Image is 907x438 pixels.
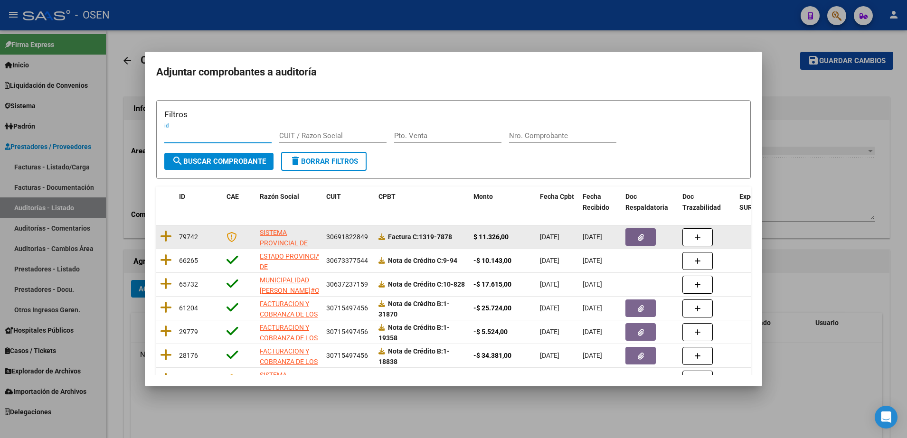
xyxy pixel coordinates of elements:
[378,324,450,342] strong: 1-19358
[378,300,450,318] strong: 1-31870
[179,257,198,264] span: 66265
[388,233,419,241] span: Factura C:
[164,108,743,121] h3: Filtros
[260,252,324,292] span: ESTADO PROVINCIA DE [GEOGRAPHIC_DATA][PERSON_NAME]
[227,193,239,200] span: CAE
[179,280,198,288] span: 65732
[172,157,266,166] span: Buscar Comprobante
[473,304,511,312] strong: -$ 25.724,00
[326,280,368,288] span: 30637237159
[260,193,299,200] span: Razón Social
[322,186,375,218] datatable-header-cell: CUIT
[583,233,602,241] span: [DATE]
[473,352,511,359] strong: -$ 34.381,00
[682,193,721,211] span: Doc Trazabilidad
[583,328,602,335] span: [DATE]
[260,300,318,340] span: FACTURACION Y COBRANZA DE LOS EFECTORES PUBLICOS S.E.
[470,186,536,218] datatable-header-cell: Monto
[378,193,396,200] span: CPBT
[260,324,318,363] span: FACTURACION Y COBRANZA DE LOS EFECTORES PUBLICOS S.E.
[175,186,223,218] datatable-header-cell: ID
[260,229,308,258] span: SISTEMA PROVINCIAL DE SALUD
[540,193,574,200] span: Fecha Cpbt
[579,186,622,218] datatable-header-cell: Fecha Recibido
[326,304,368,312] span: 30715497456
[540,257,559,264] span: [DATE]
[875,406,898,429] div: Open Intercom Messenger
[156,63,751,81] h2: Adjuntar comprobantes a auditoría
[388,233,452,241] strong: 1319-7878
[179,328,198,335] span: 29779
[540,233,559,241] span: [DATE]
[388,347,443,355] span: Nota de Crédito B:
[473,280,511,288] strong: -$ 17.615,00
[583,257,602,264] span: [DATE]
[540,280,559,288] span: [DATE]
[179,233,198,241] span: 79742
[388,324,443,331] span: Nota de Crédito B:
[326,257,368,264] span: 30673377544
[540,352,559,359] span: [DATE]
[583,193,609,211] span: Fecha Recibido
[583,304,602,312] span: [DATE]
[622,186,679,218] datatable-header-cell: Doc Respaldatoria
[739,193,782,211] span: Expediente SUR Asociado
[290,155,301,167] mat-icon: delete
[625,193,668,211] span: Doc Respaldatoria
[179,193,185,200] span: ID
[540,328,559,335] span: [DATE]
[326,193,341,200] span: CUIT
[388,280,443,288] span: Nota de Crédito C:
[473,233,509,241] strong: $ 11.326,00
[473,328,508,335] strong: -$ 5.524,00
[473,193,493,200] span: Monto
[179,304,198,312] span: 61204
[260,276,320,295] span: MUNICIPALIDAD [PERSON_NAME]#O
[260,347,318,387] span: FACTURACION Y COBRANZA DE LOS EFECTORES PUBLICOS S.E.
[164,153,274,170] button: Buscar Comprobante
[540,304,559,312] span: [DATE]
[378,347,450,366] strong: 1-18838
[736,186,788,218] datatable-header-cell: Expediente SUR Asociado
[388,257,457,264] strong: 9-94
[583,280,602,288] span: [DATE]
[375,186,470,218] datatable-header-cell: CPBT
[326,328,368,335] span: 30715497456
[679,186,736,218] datatable-header-cell: Doc Trazabilidad
[473,257,511,264] strong: -$ 10.143,00
[388,300,443,308] span: Nota de Crédito B:
[290,157,358,166] span: Borrar Filtros
[223,186,256,218] datatable-header-cell: CAE
[172,155,183,167] mat-icon: search
[326,352,368,359] span: 30715497456
[388,280,465,288] strong: 10-828
[583,352,602,359] span: [DATE]
[326,233,368,241] span: 30691822849
[281,152,367,171] button: Borrar Filtros
[256,186,322,218] datatable-header-cell: Razón Social
[260,371,308,401] span: SISTEMA PROVINCIAL DE SALUD
[388,257,443,264] span: Nota de Crédito C:
[536,186,579,218] datatable-header-cell: Fecha Cpbt
[179,352,198,359] span: 28176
